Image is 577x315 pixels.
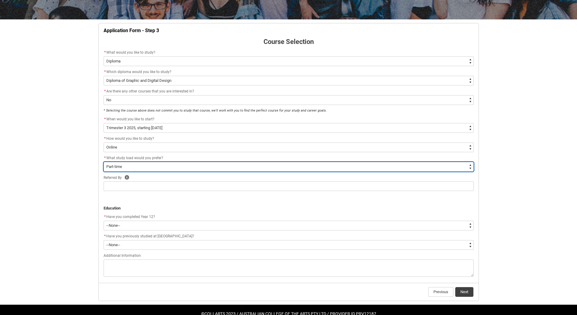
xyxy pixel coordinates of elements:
abbr: required [104,89,106,93]
abbr: required [104,117,106,121]
span: Are there any other courses that you are interested in? [106,89,194,93]
span: What study load would you prefer? [106,156,163,160]
strong: Application Form - Step 3 [104,28,159,33]
span: Referred By [104,176,122,180]
span: Which diploma would you like to study? [106,70,171,74]
span: Additional Information [104,253,141,258]
article: REDU_Application_Form_for_Applicant flow [98,23,479,301]
button: Next [455,287,473,297]
abbr: required [104,234,106,238]
strong: Course Selection [264,38,314,45]
em: * Selecting the course above does not commit you to study that course, we'll work with you to fin... [104,109,327,112]
abbr: required [104,215,106,219]
span: When would you like to start? [106,117,154,121]
button: Previous [428,287,453,297]
abbr: required [104,50,106,55]
abbr: required [104,156,106,160]
span: How would you like to study? [106,136,154,141]
span: What would you like to study? [106,50,155,55]
span: Have you previously studied at [GEOGRAPHIC_DATA]? [106,234,194,238]
span: Have you completed Year 12? [106,215,155,219]
strong: Education [104,206,121,210]
abbr: required [104,136,106,141]
abbr: required [104,70,106,74]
